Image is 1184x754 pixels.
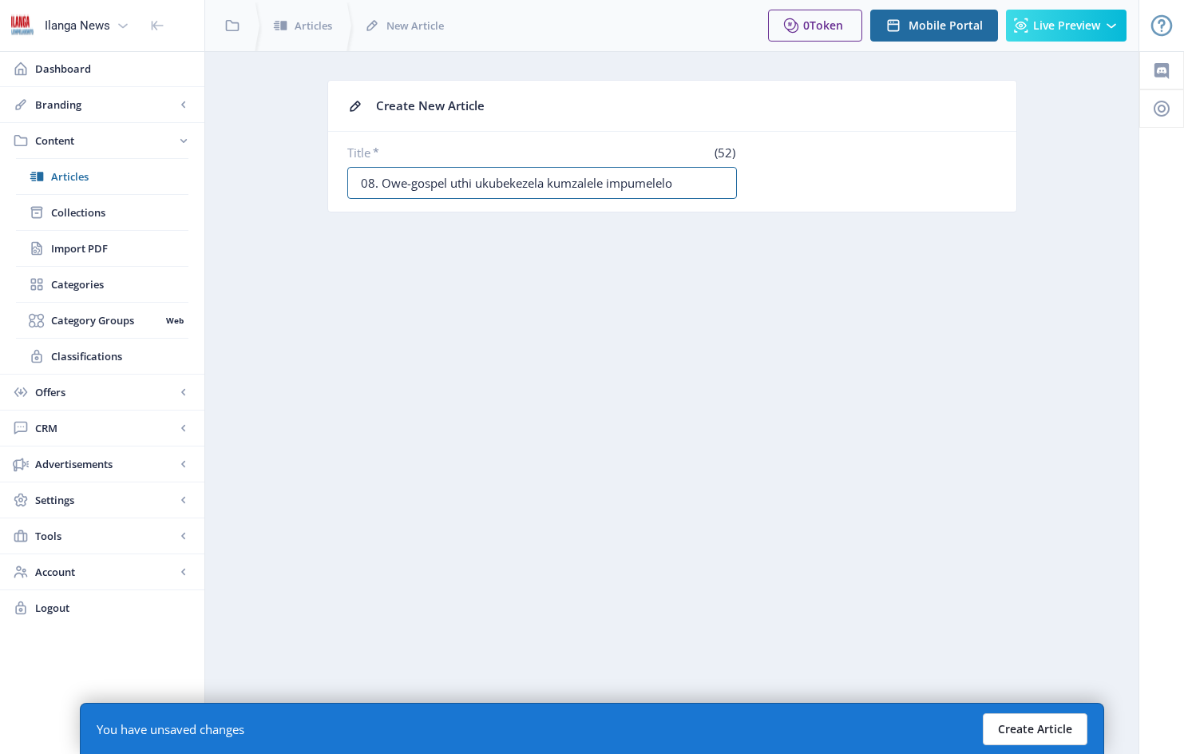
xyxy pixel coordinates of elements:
[35,600,192,616] span: Logout
[51,348,188,364] span: Classifications
[295,18,332,34] span: Articles
[16,159,188,194] a: Articles
[51,169,188,185] span: Articles
[51,204,188,220] span: Collections
[35,492,176,508] span: Settings
[347,145,536,161] label: Title
[97,721,244,737] div: You have unsaved changes
[45,8,110,43] div: Ilanga News
[870,10,998,42] button: Mobile Portal
[712,145,737,161] span: (52)
[51,276,188,292] span: Categories
[1006,10,1127,42] button: Live Preview
[35,420,176,436] span: CRM
[376,93,997,118] div: Create New Article
[16,231,188,266] a: Import PDF
[10,13,35,38] img: 6e32966d-d278-493e-af78-9af65f0c2223.png
[16,339,188,374] a: Classifications
[35,97,176,113] span: Branding
[16,195,188,230] a: Collections
[810,18,843,33] span: Token
[16,303,188,338] a: Category GroupsWeb
[347,167,737,199] input: What's the title of your article?
[35,456,176,472] span: Advertisements
[35,133,176,149] span: Content
[35,564,176,580] span: Account
[16,267,188,302] a: Categories
[160,312,188,328] nb-badge: Web
[35,384,176,400] span: Offers
[51,312,160,328] span: Category Groups
[35,528,176,544] span: Tools
[983,713,1087,745] button: Create Article
[35,61,192,77] span: Dashboard
[386,18,444,34] span: New Article
[909,19,983,32] span: Mobile Portal
[768,10,862,42] button: 0Token
[1033,19,1100,32] span: Live Preview
[51,240,188,256] span: Import PDF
